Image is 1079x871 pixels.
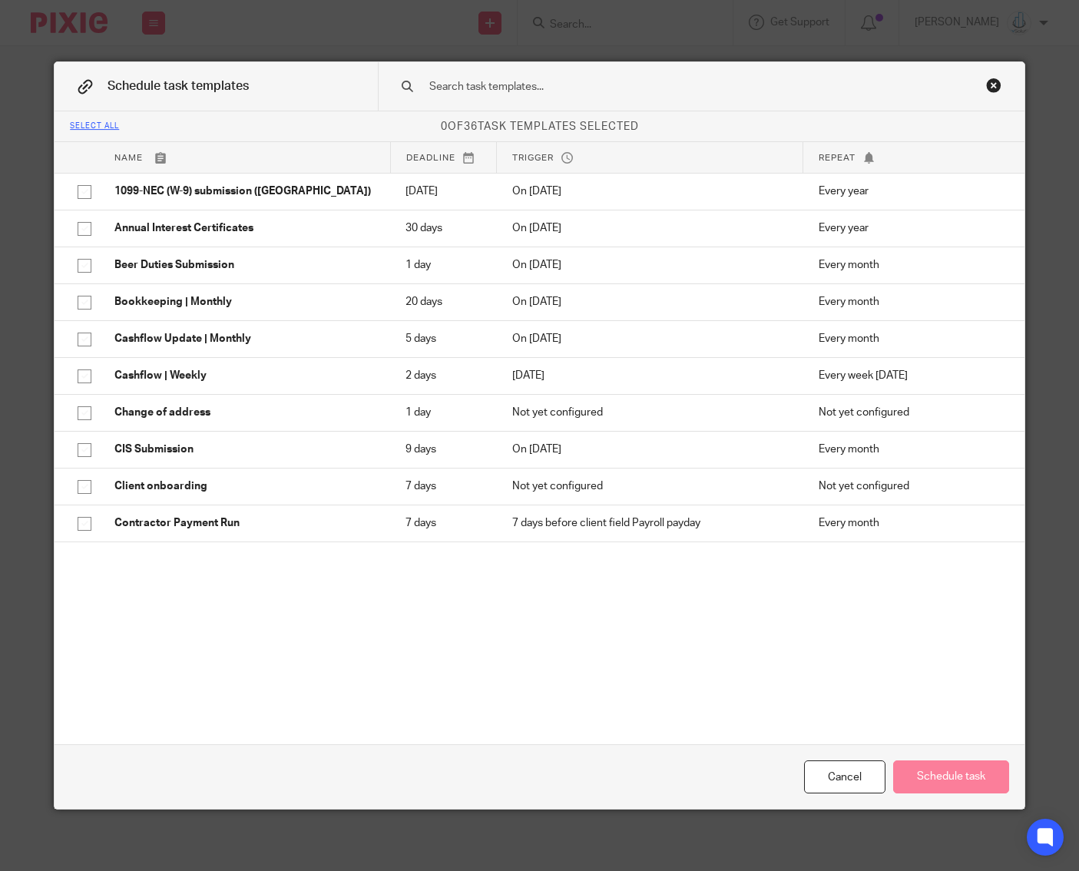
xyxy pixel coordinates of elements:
[512,515,788,531] p: 7 days before client field Payroll payday
[405,479,482,494] p: 7 days
[819,368,1001,383] p: Every week [DATE]
[405,220,482,236] p: 30 days
[512,331,788,346] p: On [DATE]
[428,78,928,95] input: Search task templates...
[441,121,448,132] span: 0
[405,184,482,199] p: [DATE]
[405,368,482,383] p: 2 days
[114,442,375,457] p: CIS Submission
[819,257,1001,273] p: Every month
[512,220,788,236] p: On [DATE]
[114,368,375,383] p: Cashflow | Weekly
[405,442,482,457] p: 9 days
[108,80,249,92] span: Schedule task templates
[114,154,143,162] span: Name
[819,331,1001,346] p: Every month
[512,442,788,457] p: On [DATE]
[114,405,375,420] p: Change of address
[804,760,885,793] div: Cancel
[819,479,1001,494] p: Not yet configured
[819,184,1001,199] p: Every year
[512,151,787,164] p: Trigger
[70,122,119,131] div: Select all
[819,405,1001,420] p: Not yet configured
[405,515,482,531] p: 7 days
[405,405,482,420] p: 1 day
[114,184,375,199] p: 1099-NEC (W-9) submission ([GEOGRAPHIC_DATA])
[114,331,375,346] p: Cashflow Update | Monthly
[114,257,375,273] p: Beer Duties Submission
[405,257,482,273] p: 1 day
[893,760,1009,793] button: Schedule task
[512,368,788,383] p: [DATE]
[986,78,1001,93] div: Close this dialog window
[114,294,375,310] p: Bookkeeping | Monthly
[464,121,478,132] span: 36
[114,220,375,236] p: Annual Interest Certificates
[512,294,788,310] p: On [DATE]
[512,479,788,494] p: Not yet configured
[819,220,1001,236] p: Every year
[819,442,1001,457] p: Every month
[512,405,788,420] p: Not yet configured
[405,331,482,346] p: 5 days
[512,184,788,199] p: On [DATE]
[114,479,375,494] p: Client onboarding
[114,515,375,531] p: Contractor Payment Run
[406,151,482,164] p: Deadline
[819,151,1001,164] p: Repeat
[55,119,1024,134] p: of task templates selected
[819,515,1001,531] p: Every month
[512,257,788,273] p: On [DATE]
[819,294,1001,310] p: Every month
[405,294,482,310] p: 20 days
